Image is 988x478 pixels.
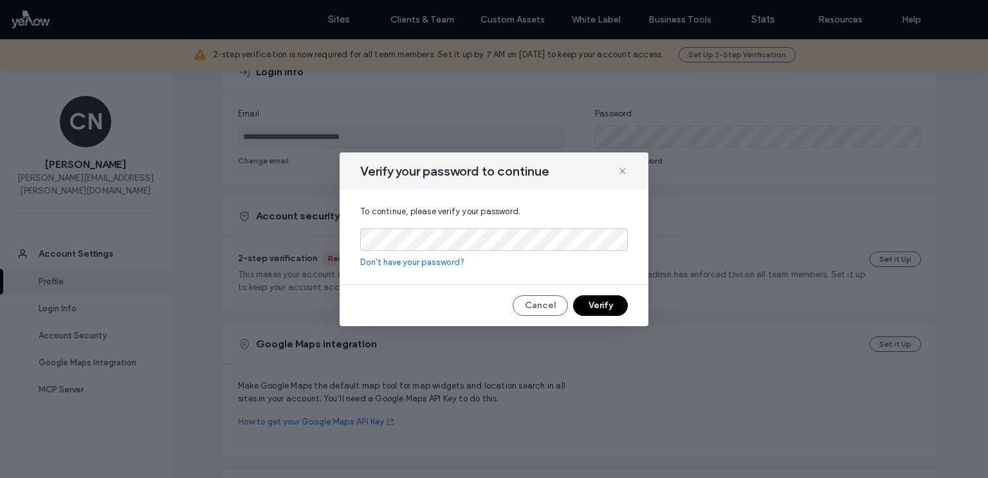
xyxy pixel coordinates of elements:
[360,163,549,179] span: Verify your password to continue
[360,205,628,218] span: To continue, please verify your password.
[29,9,55,21] span: Help
[360,256,628,269] a: Don't have your password?
[513,295,568,316] button: Cancel
[573,295,628,316] button: Verify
